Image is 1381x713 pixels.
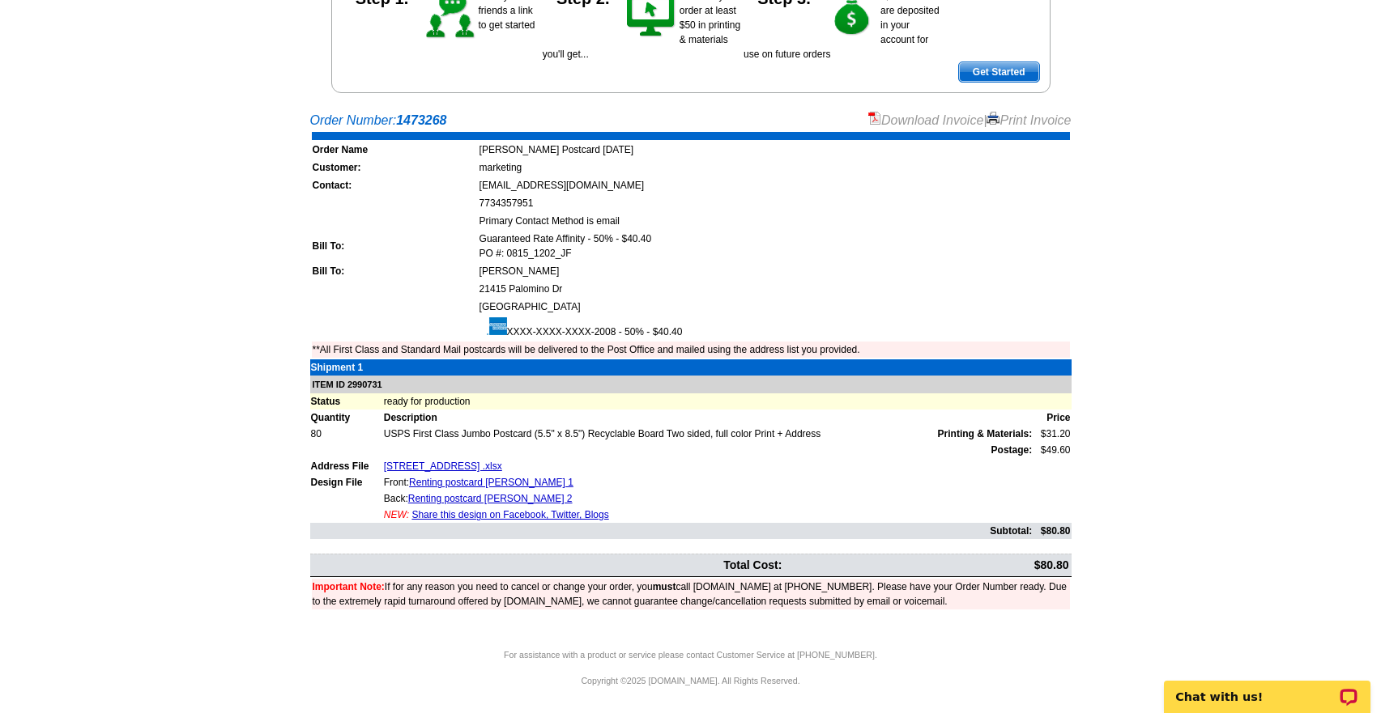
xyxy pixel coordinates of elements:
[310,410,383,426] td: Quantity
[653,581,676,592] b: must
[310,376,1072,394] td: ITEM ID 2990731
[383,426,1034,442] td: USPS First Class Jumbo Postcard (5.5" x 8.5") Recyclable Board Two sided, full color Print + Address
[991,444,1033,456] strong: Postage:
[479,281,1070,297] td: 21415 Palomino Dr
[312,231,477,261] td: Bill To:
[784,556,1069,575] td: $80.80
[312,263,477,279] td: Bill To:
[479,177,1070,193] td: [EMAIL_ADDRESS][DOMAIN_NAME]
[411,509,608,520] a: Share this design on Facebook, Twitter, Blogs
[959,62,1039,82] span: Get Started
[987,112,1000,125] img: small-print-icon.gif
[312,159,477,176] td: Customer:
[868,112,881,125] img: small-pdf-icon.gif
[310,458,383,474] td: Address File
[479,299,1070,315] td: [GEOGRAPHIC_DATA]
[868,113,983,127] a: Download Invoice
[1033,523,1071,539] td: $80.80
[310,359,383,376] td: Shipment 1
[958,62,1040,83] a: Get Started
[310,426,383,442] td: 80
[310,474,383,490] td: Design File
[479,316,1070,340] td: XXXX-XXXX-XXXX-2008 - 50% - $40.40
[868,111,1072,130] div: |
[1033,442,1071,458] td: $49.60
[313,581,385,592] font: Important Note:
[384,509,409,520] span: NEW:
[310,393,383,410] td: Status
[312,142,477,158] td: Order Name
[479,159,1070,176] td: marketing
[312,579,1070,609] td: If for any reason you need to cancel or change your order, you call [DOMAIN_NAME] at [PHONE_NUMBE...
[383,393,1072,410] td: ready for production
[1153,662,1381,713] iframe: LiveChat chat widget
[1033,410,1071,426] td: Price
[310,111,1072,130] div: Order Number:
[312,556,783,575] td: Total Cost:
[409,477,573,488] a: Renting postcard [PERSON_NAME] 1
[479,195,1070,211] td: 7734357951
[383,410,1034,426] td: Description
[479,213,1070,229] td: Primary Contact Method is email
[987,113,1071,127] a: Print Invoice
[396,113,446,127] strong: 1473268
[408,493,573,504] a: Renting postcard [PERSON_NAME] 2
[310,523,1034,539] td: Subtotal:
[312,342,1070,358] td: **All First Class and Standard Mail postcards will be delivered to the Post Office and mailed usi...
[480,317,507,335] img: amex.gif
[938,427,1033,441] span: Printing & Materials:
[383,474,1034,490] td: Front:
[479,231,1070,261] td: Guaranteed Rate Affinity - 50% - $40.40 PO #: 0815_1202_JF
[479,142,1070,158] td: [PERSON_NAME] Postcard [DATE]
[384,460,502,472] a: [STREET_ADDRESS] .xlsx
[1033,426,1071,442] td: $31.20
[479,263,1070,279] td: [PERSON_NAME]
[312,177,477,193] td: Contact:
[383,490,1034,507] td: Back:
